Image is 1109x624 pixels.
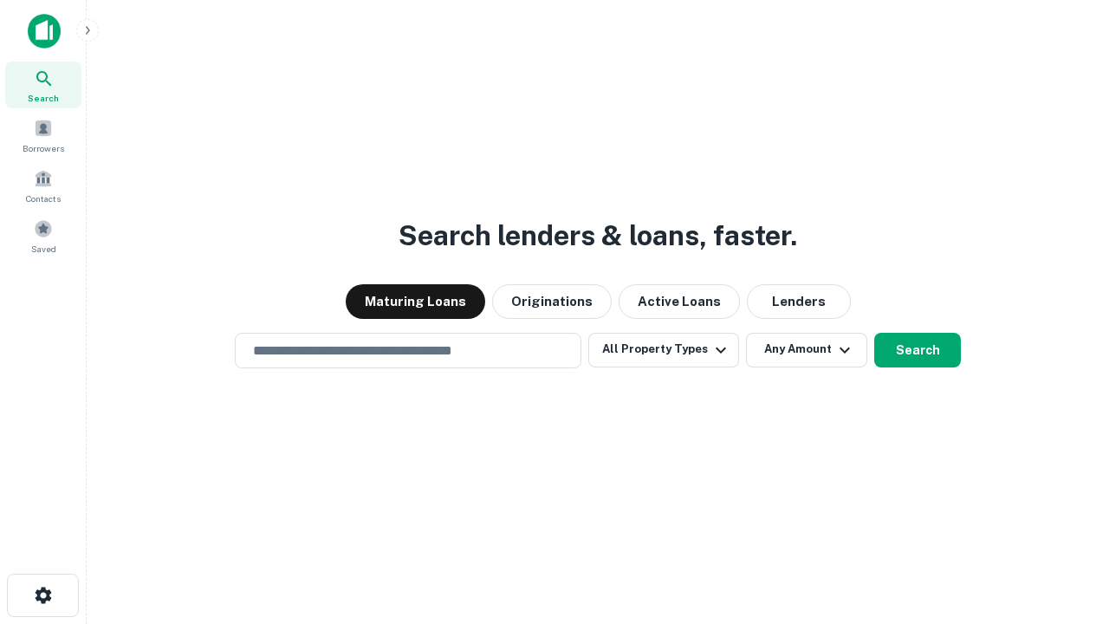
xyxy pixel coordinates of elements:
[5,212,81,259] a: Saved
[26,192,61,205] span: Contacts
[28,14,61,49] img: capitalize-icon.png
[399,215,797,257] h3: Search lenders & loans, faster.
[1022,485,1109,569] iframe: Chat Widget
[23,141,64,155] span: Borrowers
[619,284,740,319] button: Active Loans
[5,162,81,209] a: Contacts
[874,333,961,367] button: Search
[346,284,485,319] button: Maturing Loans
[28,91,59,105] span: Search
[492,284,612,319] button: Originations
[746,333,867,367] button: Any Amount
[5,62,81,108] a: Search
[588,333,739,367] button: All Property Types
[747,284,851,319] button: Lenders
[5,112,81,159] a: Borrowers
[31,242,56,256] span: Saved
